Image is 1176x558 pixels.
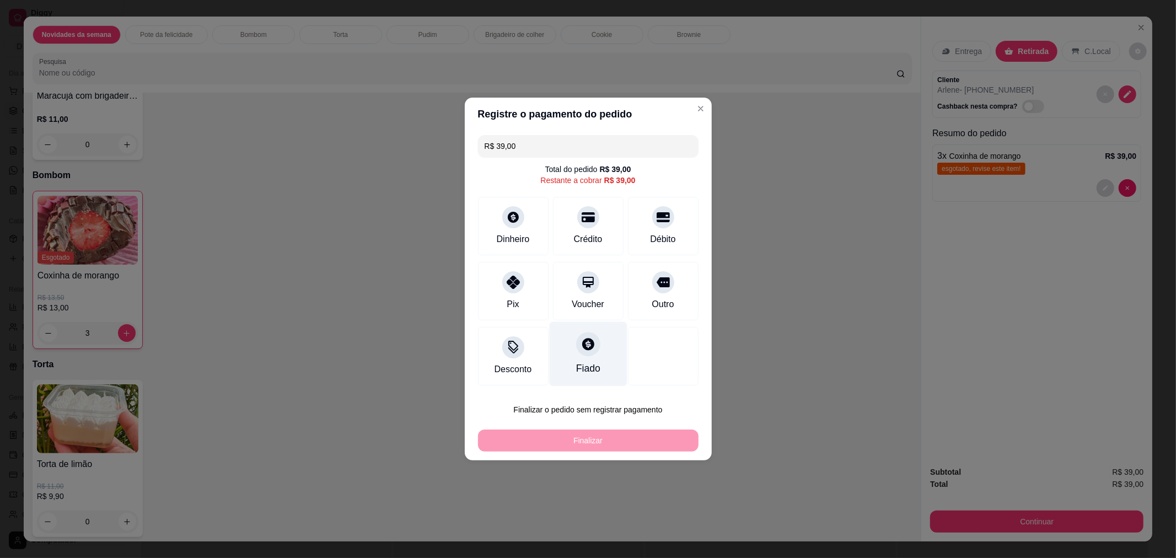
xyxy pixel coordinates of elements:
[540,175,635,186] div: Restante a cobrar
[650,233,675,246] div: Débito
[545,164,631,175] div: Total do pedido
[692,100,710,117] button: Close
[652,298,674,311] div: Outro
[497,233,530,246] div: Dinheiro
[465,98,712,131] header: Registre o pagamento do pedido
[604,175,636,186] div: R$ 39,00
[478,399,699,421] button: Finalizar o pedido sem registrar pagamento
[600,164,631,175] div: R$ 39,00
[572,298,604,311] div: Voucher
[576,361,600,375] div: Fiado
[574,233,603,246] div: Crédito
[495,363,532,376] div: Desconto
[485,135,692,157] input: Ex.: hambúrguer de cordeiro
[507,298,519,311] div: Pix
